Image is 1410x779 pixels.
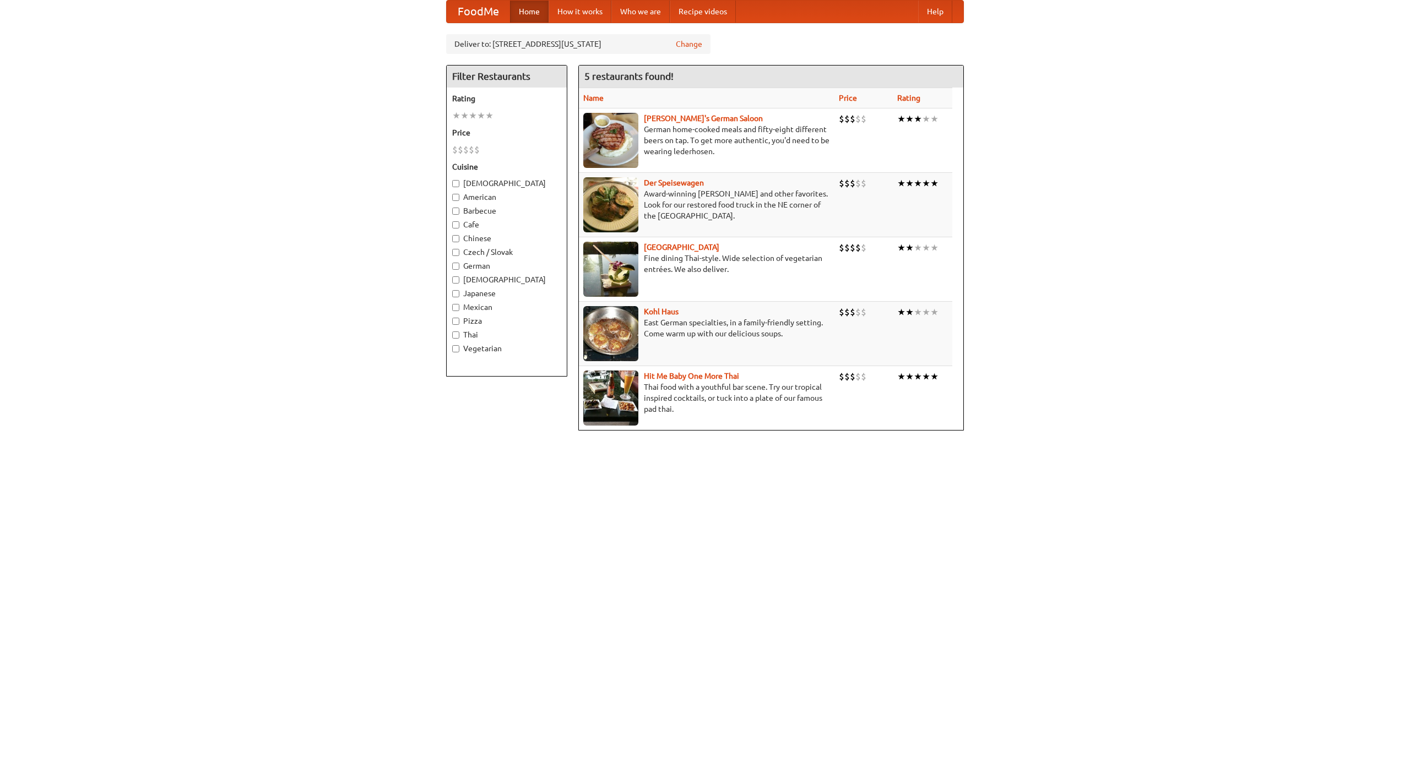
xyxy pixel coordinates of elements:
input: Thai [452,331,459,339]
label: Vegetarian [452,343,561,354]
li: $ [839,371,844,383]
li: $ [844,306,850,318]
li: $ [855,306,861,318]
img: speisewagen.jpg [583,177,638,232]
input: Chinese [452,235,459,242]
li: ★ [905,177,914,189]
li: $ [855,371,861,383]
h5: Price [452,127,561,138]
li: ★ [905,371,914,383]
li: ★ [930,242,939,254]
li: $ [861,242,866,254]
li: ★ [930,113,939,125]
a: FoodMe [447,1,510,23]
li: $ [855,113,861,125]
li: $ [861,371,866,383]
input: Barbecue [452,208,459,215]
div: Deliver to: [STREET_ADDRESS][US_STATE] [446,34,711,54]
ng-pluralize: 5 restaurants found! [584,71,674,81]
li: $ [861,306,866,318]
label: Cafe [452,219,561,230]
li: ★ [905,113,914,125]
a: Change [676,39,702,50]
a: [PERSON_NAME]'s German Saloon [644,114,763,123]
li: ★ [897,242,905,254]
h5: Cuisine [452,161,561,172]
li: $ [839,242,844,254]
li: ★ [922,242,930,254]
li: ★ [930,177,939,189]
a: Price [839,94,857,102]
input: Mexican [452,304,459,311]
p: East German specialties, in a family-friendly setting. Come warm up with our delicious soups. [583,317,830,339]
p: Thai food with a youthful bar scene. Try our tropical inspired cocktails, or tuck into a plate of... [583,382,830,415]
label: Pizza [452,315,561,326]
li: $ [844,177,850,189]
li: ★ [485,110,493,122]
label: Chinese [452,233,561,244]
li: ★ [460,110,469,122]
li: ★ [905,306,914,318]
li: $ [850,242,855,254]
input: Japanese [452,290,459,297]
li: ★ [914,371,922,383]
li: $ [855,177,861,189]
a: Rating [897,94,920,102]
li: ★ [469,110,477,122]
label: Thai [452,329,561,340]
li: ★ [905,242,914,254]
li: $ [458,144,463,156]
li: ★ [897,113,905,125]
img: kohlhaus.jpg [583,306,638,361]
li: $ [463,144,469,156]
h4: Filter Restaurants [447,66,567,88]
input: German [452,263,459,270]
li: $ [861,177,866,189]
img: babythai.jpg [583,371,638,426]
li: $ [452,144,458,156]
li: $ [839,177,844,189]
li: ★ [922,177,930,189]
label: American [452,192,561,203]
li: $ [850,371,855,383]
h5: Rating [452,93,561,104]
li: ★ [922,306,930,318]
a: Name [583,94,604,102]
a: Hit Me Baby One More Thai [644,372,739,380]
input: Pizza [452,318,459,325]
img: satay.jpg [583,242,638,297]
li: $ [850,177,855,189]
label: Japanese [452,288,561,299]
label: [DEMOGRAPHIC_DATA] [452,274,561,285]
li: $ [839,113,844,125]
p: German home-cooked meals and fifty-eight different beers on tap. To get more authentic, you'd nee... [583,124,830,157]
li: ★ [914,113,922,125]
li: $ [844,113,850,125]
input: American [452,194,459,201]
a: Kohl Haus [644,307,679,316]
li: $ [844,242,850,254]
li: $ [850,113,855,125]
input: Cafe [452,221,459,228]
li: ★ [914,306,922,318]
a: How it works [549,1,611,23]
a: [GEOGRAPHIC_DATA] [644,243,719,252]
b: Der Speisewagen [644,178,704,187]
li: ★ [922,371,930,383]
li: ★ [477,110,485,122]
p: Fine dining Thai-style. Wide selection of vegetarian entrées. We also deliver. [583,253,830,275]
input: [DEMOGRAPHIC_DATA] [452,180,459,187]
a: Recipe videos [670,1,736,23]
img: esthers.jpg [583,113,638,168]
li: ★ [452,110,460,122]
label: [DEMOGRAPHIC_DATA] [452,178,561,189]
input: Vegetarian [452,345,459,352]
li: $ [861,113,866,125]
input: [DEMOGRAPHIC_DATA] [452,276,459,284]
a: Help [918,1,952,23]
li: ★ [914,177,922,189]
